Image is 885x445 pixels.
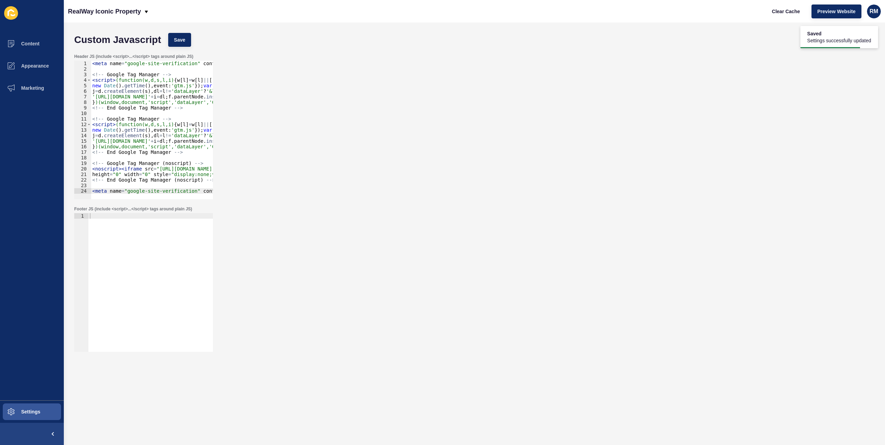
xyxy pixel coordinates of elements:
[772,8,800,15] span: Clear Cache
[74,213,88,219] div: 1
[74,94,91,99] div: 7
[807,30,871,37] span: Saved
[74,77,91,83] div: 4
[74,116,91,122] div: 11
[74,36,161,43] h1: Custom Javascript
[168,33,191,47] button: Save
[74,177,91,183] div: 22
[74,88,91,94] div: 6
[817,8,856,15] span: Preview Website
[74,111,91,116] div: 10
[74,188,91,194] div: 24
[807,37,871,44] span: Settings successfully updated
[74,183,91,188] div: 23
[74,66,91,72] div: 2
[74,172,91,177] div: 21
[74,149,91,155] div: 17
[74,54,193,59] label: Header JS (include <script>...</script> tags around plain JS)
[74,105,91,111] div: 9
[74,83,91,88] div: 5
[811,5,861,18] button: Preview Website
[74,166,91,172] div: 20
[74,61,91,66] div: 1
[68,3,141,20] p: RealWay Iconic Property
[74,138,91,144] div: 15
[74,127,91,133] div: 13
[74,133,91,138] div: 14
[74,144,91,149] div: 16
[74,99,91,105] div: 8
[870,8,878,15] span: RM
[766,5,806,18] button: Clear Cache
[74,72,91,77] div: 3
[74,160,91,166] div: 19
[74,155,91,160] div: 18
[74,122,91,127] div: 12
[74,206,192,212] label: Footer JS (include <script>...</script> tags around plain JS)
[174,36,186,43] span: Save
